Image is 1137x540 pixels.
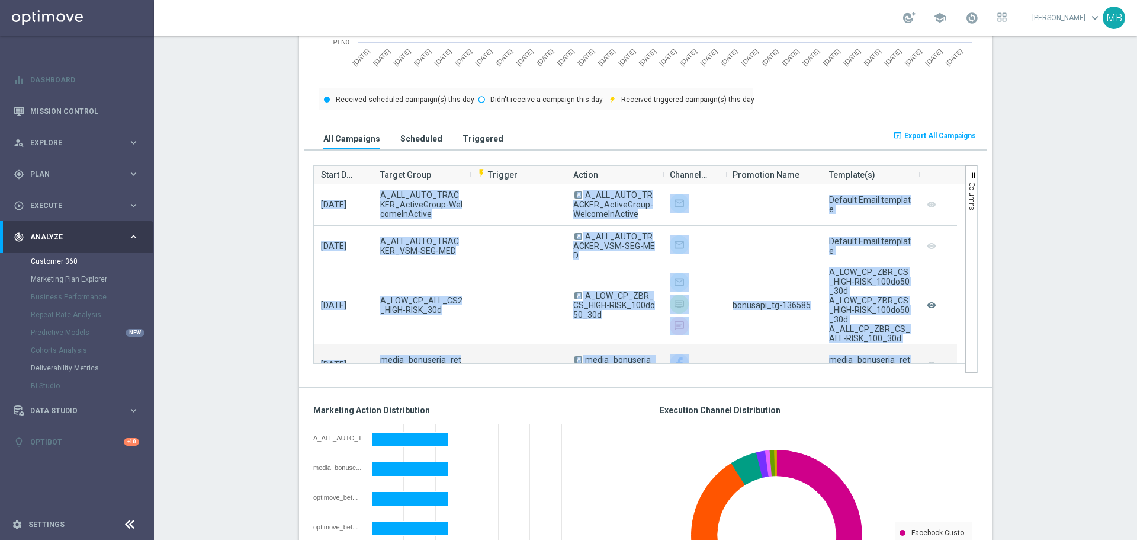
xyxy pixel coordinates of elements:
span: Execute [30,202,128,209]
h3: All Campaigns [323,133,380,144]
text: [DATE] [413,47,432,67]
i: keyboard_arrow_right [128,168,139,180]
i: keyboard_arrow_right [128,231,139,242]
img: SMS [670,317,689,335]
img: Target group only [670,235,689,254]
img: Private message [670,295,689,314]
div: Facebook Custom Audience [670,354,689,373]
span: A_ALL_AUTO_TRACKER_ActiveGroup-WelcomeInActive [380,190,462,219]
span: A_LOW_CP_ALL_CS2_HIGH-RISK_30d [380,296,462,315]
text: [DATE] [883,47,902,67]
div: Mission Control [14,95,139,127]
i: play_circle_outline [14,200,24,211]
span: A_ALL_AUTO_TRACKER_VSM-SEG-MED [573,232,655,260]
button: equalizer Dashboard [13,75,140,85]
div: MB [1103,7,1125,29]
i: person_search [14,138,24,148]
i: open_in_browser [893,130,902,140]
text: [DATE] [351,47,371,67]
button: Scheduled [397,127,445,149]
text: Received scheduled campaign(s) this day [336,95,474,104]
a: Customer 360 [31,257,123,266]
span: Plan [30,171,128,178]
div: media_bonuseria_retencja [829,355,911,374]
span: A [574,356,582,363]
img: Optimail [670,273,689,292]
div: Target group only [670,194,689,213]
text: [DATE] [699,47,718,67]
text: Facebook Custo… [911,529,969,537]
span: [DATE] [321,360,346,369]
div: Analyze [14,232,128,242]
div: Optibot [14,426,139,458]
button: open_in_browser Export All Campaigns [891,127,978,144]
i: flash_on [477,168,486,178]
text: [DATE] [658,47,677,67]
span: Channel(s) [670,163,709,187]
h3: Execution Channel Distribution [660,405,978,416]
text: [DATE] [638,47,657,67]
span: Target Group [380,163,431,187]
text: [DATE] [454,47,473,67]
span: Template(s) [829,163,875,187]
a: Dashboard [30,64,139,95]
text: [DATE] [392,47,412,67]
span: A_LOW_CP_ZBR_CS_HIGH-RISK_100do50_30d [573,291,655,319]
text: [DATE] [760,47,780,67]
text: [DATE] [597,47,616,67]
text: [DATE] [801,47,821,67]
button: play_circle_outline Execute keyboard_arrow_right [13,201,140,210]
button: Mission Control [13,107,140,116]
text: [DATE] [863,47,882,67]
i: keyboard_arrow_right [128,137,139,148]
text: [DATE] [617,47,637,67]
div: NEW [126,329,144,337]
i: settings [12,519,23,530]
text: [DATE] [372,47,391,67]
text: PLN0 [333,39,349,46]
div: Explore [14,138,128,148]
text: [DATE] [740,47,759,67]
span: [DATE] [321,200,346,209]
span: A_ALL_AUTO_TRACKER_ActiveGroup-WelcomeInActive [573,190,653,219]
span: Action [573,163,598,187]
i: keyboard_arrow_right [128,200,139,211]
button: person_search Explore keyboard_arrow_right [13,138,140,148]
div: Deliverability Metrics [31,359,153,377]
h3: Scheduled [400,133,442,144]
div: A_ALL_AUTO_TRACKER_VSM-SEG-MED [313,434,364,442]
span: [DATE] [321,241,346,251]
text: [DATE] [781,47,800,67]
text: [DATE] [433,47,452,67]
button: lightbulb Optibot +10 [13,437,140,447]
span: Export All Campaigns [904,132,976,140]
span: media_bonuseria_retencja [573,355,656,374]
i: equalizer [14,75,24,85]
div: optimove_bet_14D_and_reg_30D [313,494,364,501]
a: Marketing Plan Explorer [31,274,123,284]
div: Execute [14,200,128,211]
button: gps_fixed Plan keyboard_arrow_right [13,170,140,179]
div: Default Email template [829,195,911,214]
span: Promotion Name [733,163,799,187]
text: Didn't receive a campaign this day [490,95,603,104]
text: [DATE] [904,47,923,67]
span: Start Date [321,163,356,187]
div: Data Studio [14,405,128,416]
span: keyboard_arrow_down [1088,11,1101,24]
span: A_ALL_AUTO_TRACKER_VSM-SEG-MED [380,237,462,255]
div: Business Performance [31,288,153,306]
div: Repeat Rate Analysis [31,306,153,324]
button: Data Studio keyboard_arrow_right [13,406,140,416]
div: track_changes Analyze keyboard_arrow_right [13,232,140,242]
text: [DATE] [535,47,555,67]
i: lightbulb [14,437,24,448]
